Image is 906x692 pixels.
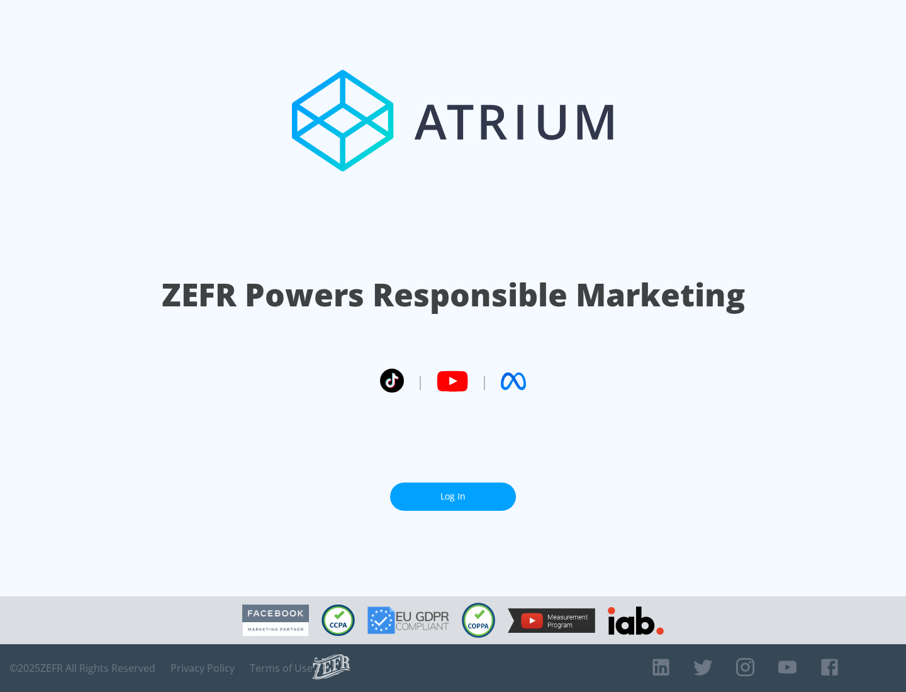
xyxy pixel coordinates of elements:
img: IAB [608,606,664,635]
a: Log In [390,483,516,511]
span: | [417,372,424,391]
h1: ZEFR Powers Responsible Marketing [162,273,745,316]
span: | [481,372,488,391]
img: CCPA Compliant [322,605,355,636]
a: Terms of Use [250,662,313,674]
img: COPPA Compliant [462,603,495,638]
a: Privacy Policy [171,662,235,674]
img: YouTube Measurement Program [508,608,595,633]
img: GDPR Compliant [367,606,449,634]
span: © 2025 ZEFR All Rights Reserved [9,662,155,674]
img: Facebook Marketing Partner [242,605,309,637]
